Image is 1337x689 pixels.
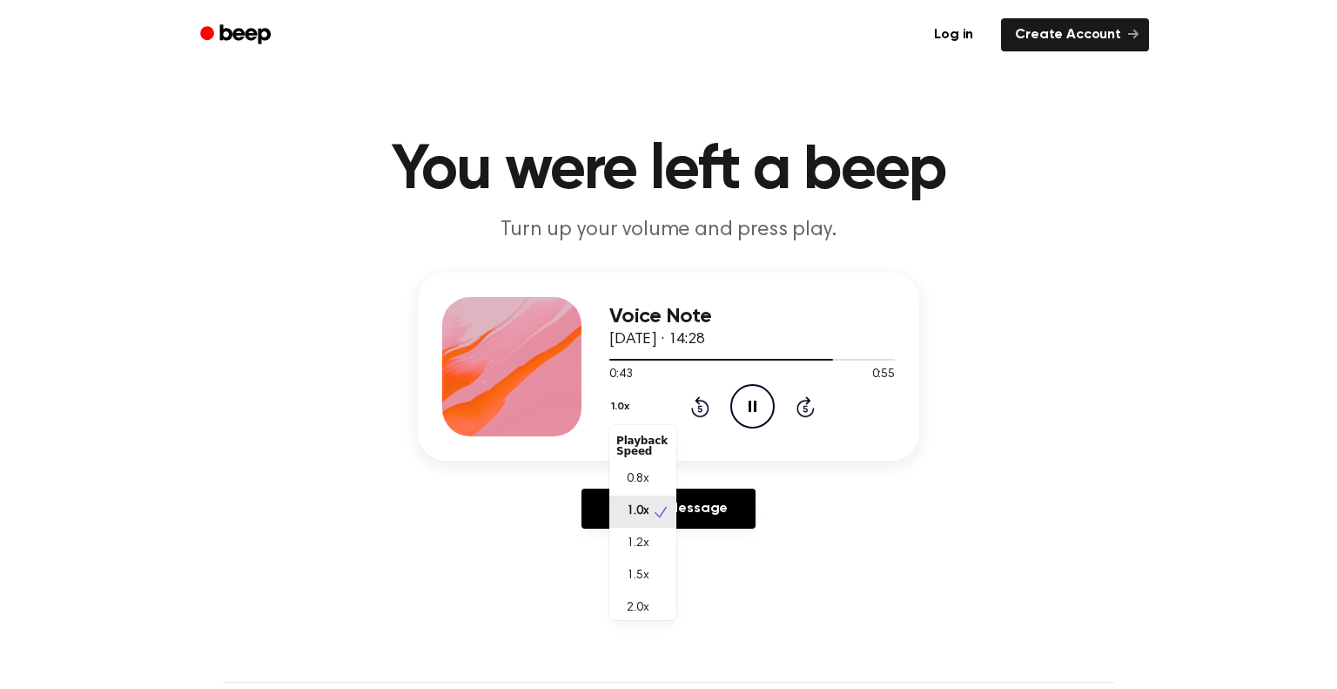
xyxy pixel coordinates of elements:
span: 0.8x [627,470,648,489]
button: 1.0x [609,392,635,422]
span: 2.0x [627,599,648,618]
span: 1.2x [627,535,648,553]
div: Playback Speed [609,429,676,463]
span: 1.5x [627,567,648,585]
div: 1.0x [609,425,676,620]
span: 1.0x [627,503,648,521]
